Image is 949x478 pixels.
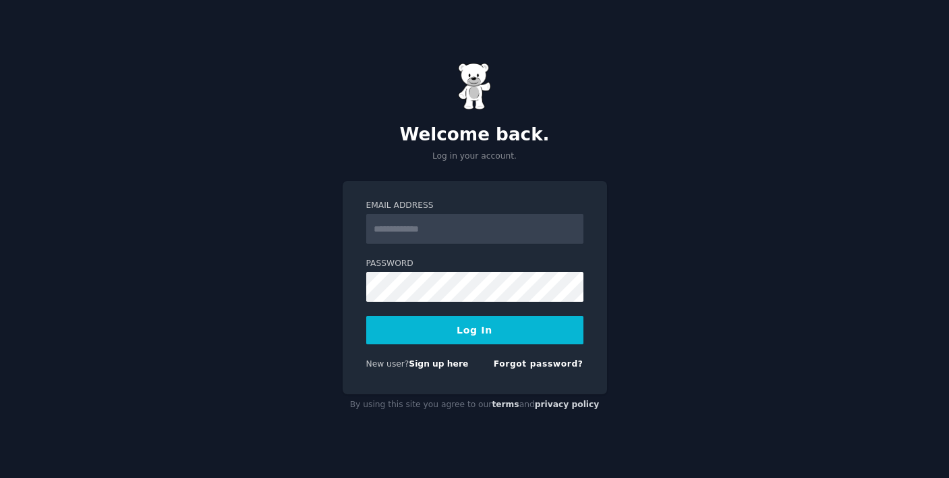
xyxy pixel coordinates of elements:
[409,359,468,369] a: Sign up here
[492,400,519,409] a: terms
[366,316,583,344] button: Log In
[458,63,492,110] img: Gummy Bear
[366,359,409,369] span: New user?
[366,258,583,270] label: Password
[494,359,583,369] a: Forgot password?
[343,124,607,146] h2: Welcome back.
[535,400,600,409] a: privacy policy
[343,394,607,416] div: By using this site you agree to our and
[366,200,583,212] label: Email Address
[343,151,607,163] p: Log in your account.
